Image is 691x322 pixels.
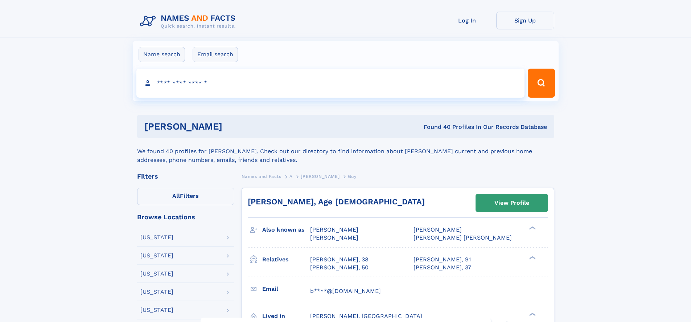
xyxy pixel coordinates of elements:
[438,12,496,29] a: Log In
[310,234,358,241] span: [PERSON_NAME]
[137,214,234,220] div: Browse Locations
[527,312,536,317] div: ❯
[310,226,358,233] span: [PERSON_NAME]
[262,283,310,295] h3: Email
[172,192,180,199] span: All
[140,271,173,277] div: [US_STATE]
[310,313,422,319] span: [PERSON_NAME], [GEOGRAPHIC_DATA]
[310,256,369,264] a: [PERSON_NAME], 38
[248,197,425,206] a: [PERSON_NAME], Age [DEMOGRAPHIC_DATA]
[136,69,525,98] input: search input
[414,226,462,233] span: [PERSON_NAME]
[414,264,471,272] a: [PERSON_NAME], 37
[301,174,340,179] span: [PERSON_NAME]
[496,12,554,29] a: Sign Up
[137,188,234,205] label: Filters
[348,174,357,179] span: Guy
[527,226,536,231] div: ❯
[476,194,548,212] a: View Profile
[140,235,173,240] div: [US_STATE]
[289,174,293,179] span: A
[262,253,310,266] h3: Relatives
[137,138,554,164] div: We found 40 profiles for [PERSON_NAME]. Check out our directory to find information about [PERSON...
[310,264,369,272] a: [PERSON_NAME], 50
[528,69,555,98] button: Search Button
[144,122,323,131] h1: [PERSON_NAME]
[137,173,234,180] div: Filters
[323,123,547,131] div: Found 40 Profiles In Our Records Database
[139,47,185,62] label: Name search
[137,12,242,31] img: Logo Names and Facts
[140,253,173,258] div: [US_STATE]
[527,255,536,260] div: ❯
[242,172,281,181] a: Names and Facts
[414,256,471,264] a: [PERSON_NAME], 91
[414,234,512,241] span: [PERSON_NAME] [PERSON_NAME]
[289,172,293,181] a: A
[140,289,173,295] div: [US_STATE]
[494,195,529,211] div: View Profile
[140,307,173,313] div: [US_STATE]
[301,172,340,181] a: [PERSON_NAME]
[193,47,238,62] label: Email search
[262,224,310,236] h3: Also known as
